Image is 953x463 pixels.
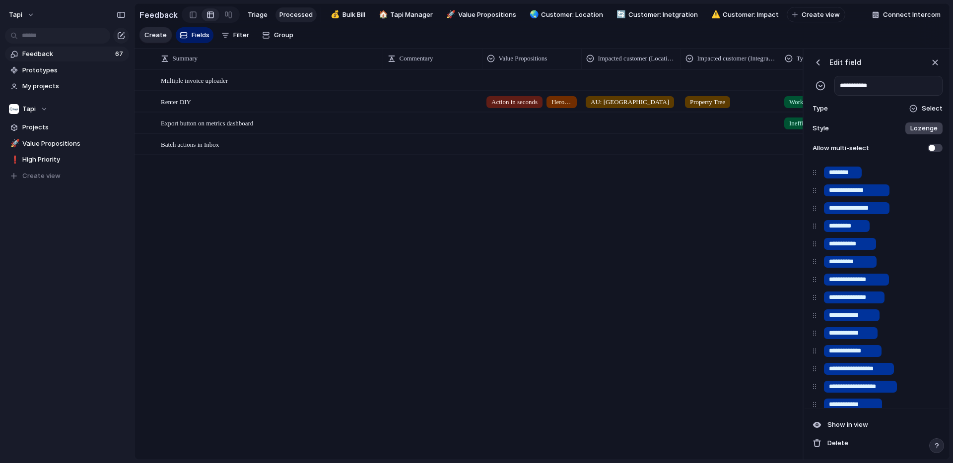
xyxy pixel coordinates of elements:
button: Create [139,27,172,43]
button: Tapi [5,102,129,116]
div: ⚠️ [711,9,718,20]
span: Working outside of [GEOGRAPHIC_DATA] [789,97,870,107]
button: Delete [809,435,947,452]
span: tapi [9,10,22,20]
span: Projects [22,122,126,132]
span: Create [144,30,167,40]
a: 🏠Tapi Manager [373,7,437,22]
a: Triage [244,7,272,22]
button: 🏠 [377,10,387,20]
span: Lozenge [910,123,938,133]
a: ⚠️Customer: Impact [706,7,783,22]
span: Fields [192,30,209,40]
span: Summary [173,54,198,63]
span: Multiple invoice uploader [161,77,228,84]
span: High Priority [22,155,126,165]
span: AU: [GEOGRAPHIC_DATA] [591,97,669,107]
button: tapi [4,7,40,23]
button: 🌏 [528,10,538,20]
button: Show in view [809,416,947,433]
span: Connect Intercom [883,10,941,20]
span: Customer: Location [541,10,603,20]
span: Customer: Inetgration [628,10,698,20]
button: 🚀 [9,139,19,149]
div: 💰 [331,9,338,20]
span: Value Propositions [499,54,547,63]
span: Tapi [22,104,36,114]
a: 🚀Value Propositions [441,7,520,22]
h2: Feedback [139,9,178,21]
span: Impacted customer (Location) [598,54,676,63]
button: Filter [217,27,253,43]
span: Export button on metrics dashboard [161,119,253,127]
span: Prototypes [22,65,126,75]
a: Processed [275,7,317,22]
span: Value Propositions [458,10,516,20]
span: Create view [22,171,61,181]
span: Renter DIY [161,98,191,106]
span: Customer: Impact [723,10,779,20]
button: 🔄 [615,10,625,20]
span: Create view [802,10,840,20]
span: Processed [279,10,313,20]
a: Feedback67 [5,47,129,61]
span: Type of impact [797,54,836,63]
span: Show in view [827,420,868,430]
div: 🏠 [379,9,386,20]
button: Connect Intercom [868,7,945,22]
div: 🚀 [446,9,453,20]
button: Create view [5,169,129,183]
button: Create view [787,7,845,23]
span: Allow multi-select [811,143,869,153]
span: Style [811,123,832,133]
a: 💰Bulk Bill [325,7,369,22]
div: 🌏 [530,9,537,20]
a: 🌏Customer: Location [524,7,608,22]
a: 🔄Customer: Inetgration [611,7,702,22]
span: My projects [22,81,126,91]
span: Filter [233,30,249,40]
span: Hero to your clients [551,97,572,107]
span: Property Tree [690,97,725,107]
a: 🚀Value Propositions [5,136,129,151]
span: Inefficiency / Time-consuming [789,118,869,128]
span: Tapi Manager [390,10,433,20]
span: Value Propositions [22,139,126,149]
span: Delete [827,438,848,448]
button: Group [257,27,298,43]
button: 💰 [329,10,339,20]
button: Fields [176,27,213,43]
h3: Edit field [829,57,861,67]
span: Type [811,104,832,114]
span: Select [922,104,943,114]
span: Triage [248,10,268,20]
button: ❗ [9,155,19,165]
button: ⚠️ [710,10,720,20]
span: Action in seconds [491,97,538,107]
span: Bulk Bill [342,10,365,20]
span: Impacted customer (Integration) [697,54,775,63]
div: ❗ [10,154,17,166]
span: 67 [115,49,125,59]
a: Projects [5,120,129,135]
span: Group [274,30,293,40]
button: 🚀 [445,10,455,20]
span: Feedback [22,49,112,59]
span: Commentary [400,54,433,63]
div: 🔄 [616,9,623,20]
div: 🚀 [10,138,17,149]
a: My projects [5,79,129,94]
a: Prototypes [5,63,129,78]
a: ❗High Priority [5,152,129,167]
span: Batch actions in Inbox [161,141,219,148]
